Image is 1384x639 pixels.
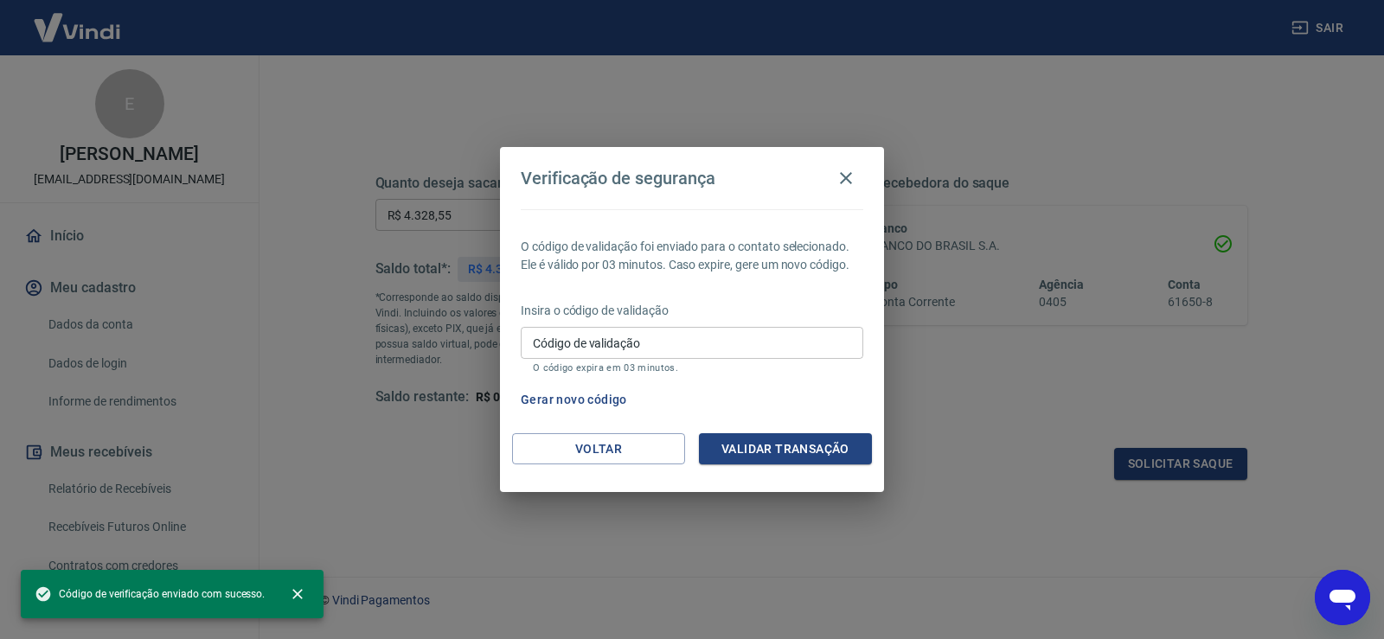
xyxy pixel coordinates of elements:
[521,168,715,189] h4: Verificação de segurança
[514,384,634,416] button: Gerar novo código
[533,362,851,374] p: O código expira em 03 minutos.
[521,238,863,274] p: O código de validação foi enviado para o contato selecionado. Ele é válido por 03 minutos. Caso e...
[279,575,317,613] button: close
[512,433,685,465] button: Voltar
[699,433,872,465] button: Validar transação
[521,302,863,320] p: Insira o código de validação
[1315,570,1370,625] iframe: Botão para abrir a janela de mensagens
[35,585,265,603] span: Código de verificação enviado com sucesso.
